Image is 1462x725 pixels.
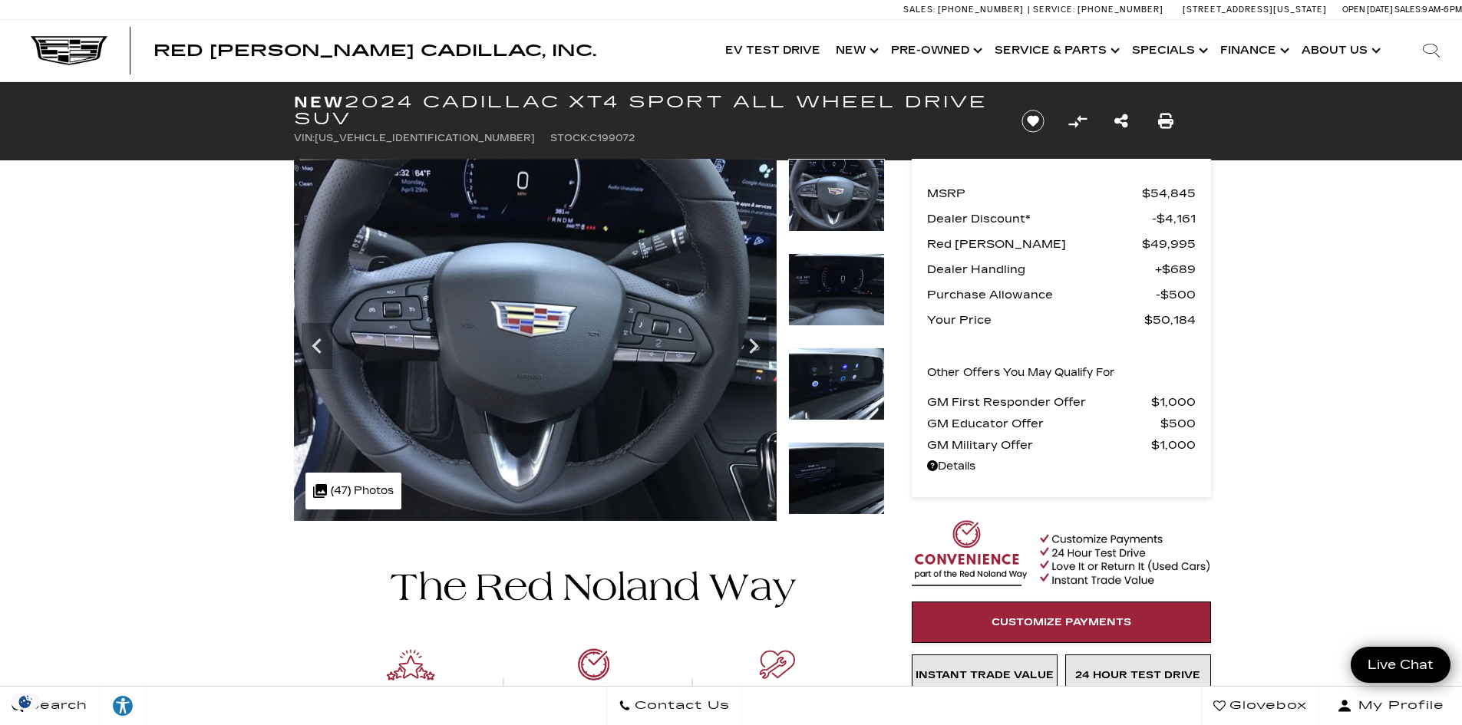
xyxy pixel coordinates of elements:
span: $4,161 [1152,208,1196,229]
a: Explore your accessibility options [100,687,147,725]
span: VIN: [294,133,315,143]
span: GM First Responder Offer [927,391,1151,413]
a: 24 Hour Test Drive [1065,654,1211,696]
span: Search [24,695,87,717]
span: Your Price [927,309,1144,331]
a: Specials [1124,20,1213,81]
span: Glovebox [1226,695,1307,717]
img: New 2024 Deep Sea Metallic Cadillac Sport image 21 [788,348,885,420]
span: 9 AM-6 PM [1422,5,1462,15]
button: Compare Vehicle [1066,110,1089,133]
a: Instant Trade Value [912,654,1058,696]
img: New 2024 Deep Sea Metallic Cadillac Sport image 22 [788,442,885,515]
a: Share this New 2024 Cadillac XT4 Sport All Wheel Drive SUV [1114,110,1128,132]
a: Live Chat [1351,647,1450,683]
span: $500 [1156,284,1196,305]
span: [US_VEHICLE_IDENTIFICATION_NUMBER] [315,133,535,143]
div: Privacy Settings [8,694,43,710]
span: 24 Hour Test Drive [1075,669,1200,681]
span: Sales: [903,5,936,15]
div: (47) Photos [305,473,401,509]
div: Explore your accessibility options [100,694,146,717]
span: Purchase Allowance [927,284,1156,305]
img: New 2024 Deep Sea Metallic Cadillac Sport image 20 [788,253,885,326]
span: MSRP [927,183,1142,204]
span: $54,845 [1142,183,1196,204]
a: GM Educator Offer $500 [927,413,1196,434]
a: Red [PERSON_NAME] Cadillac, Inc. [153,43,596,58]
a: Purchase Allowance $500 [927,284,1196,305]
a: Red [PERSON_NAME] $49,995 [927,233,1196,255]
span: Service: [1033,5,1075,15]
span: Instant Trade Value [916,669,1054,681]
a: Dealer Handling $689 [927,259,1196,280]
p: Other Offers You May Qualify For [927,362,1115,384]
strong: New [294,93,345,111]
span: $50,184 [1144,309,1196,331]
h1: 2024 Cadillac XT4 Sport All Wheel Drive SUV [294,94,996,127]
span: $500 [1160,413,1196,434]
span: C199072 [589,133,635,143]
a: [STREET_ADDRESS][US_STATE] [1183,5,1327,15]
img: Cadillac Dark Logo with Cadillac White Text [31,36,107,65]
a: GM First Responder Offer $1,000 [927,391,1196,413]
span: GM Educator Offer [927,413,1160,434]
a: Pre-Owned [883,20,987,81]
span: $1,000 [1151,434,1196,456]
span: Customize Payments [992,616,1131,628]
span: Red [PERSON_NAME] [927,233,1142,255]
span: Open [DATE] [1342,5,1393,15]
div: Next [738,323,769,369]
span: [PHONE_NUMBER] [1078,5,1163,15]
a: Dealer Discount* $4,161 [927,208,1196,229]
img: New 2024 Deep Sea Metallic Cadillac Sport image 19 [788,159,885,232]
span: GM Military Offer [927,434,1151,456]
a: EV Test Drive [718,20,828,81]
img: New 2024 Deep Sea Metallic Cadillac Sport image 19 [294,159,777,521]
a: Print this New 2024 Cadillac XT4 Sport All Wheel Drive SUV [1158,110,1173,132]
button: Open user profile menu [1319,687,1462,725]
a: MSRP $54,845 [927,183,1196,204]
a: Contact Us [606,687,742,725]
span: [PHONE_NUMBER] [938,5,1024,15]
a: GM Military Offer $1,000 [927,434,1196,456]
span: Stock: [550,133,589,143]
span: My Profile [1352,695,1444,717]
a: Customize Payments [912,601,1211,643]
a: About Us [1294,20,1385,81]
a: Your Price $50,184 [927,309,1196,331]
div: Previous [302,323,332,369]
a: Service: [PHONE_NUMBER] [1028,5,1167,14]
span: Live Chat [1360,656,1441,674]
a: Sales: [PHONE_NUMBER] [903,5,1028,14]
span: $49,995 [1142,233,1196,255]
a: New [828,20,883,81]
span: Red [PERSON_NAME] Cadillac, Inc. [153,41,596,60]
span: $1,000 [1151,391,1196,413]
span: Dealer Discount* [927,208,1152,229]
a: Details [927,456,1196,477]
a: Service & Parts [987,20,1124,81]
span: Sales: [1394,5,1422,15]
div: Search [1401,20,1462,81]
span: Contact Us [631,695,730,717]
a: Finance [1213,20,1294,81]
button: Save vehicle [1016,109,1050,133]
span: $689 [1155,259,1196,280]
span: Dealer Handling [927,259,1155,280]
a: Glovebox [1201,687,1319,725]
